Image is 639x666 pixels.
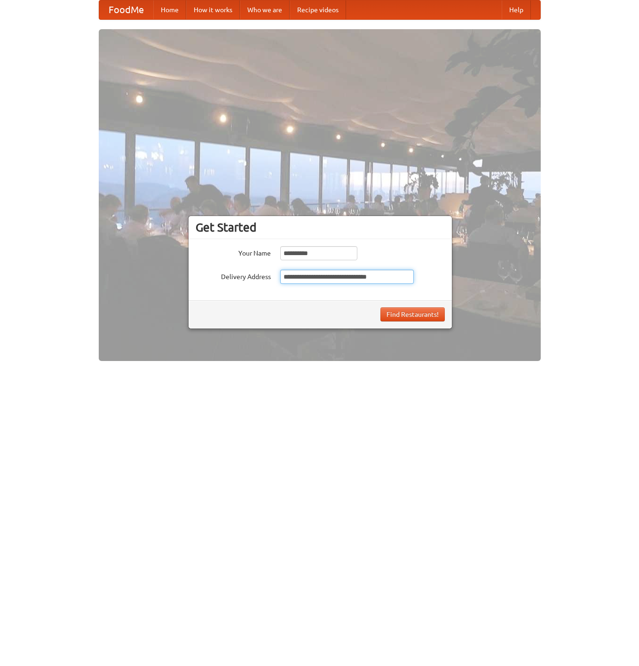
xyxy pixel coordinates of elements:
a: Home [153,0,186,19]
a: FoodMe [99,0,153,19]
a: Who we are [240,0,290,19]
label: Your Name [196,246,271,258]
a: Help [502,0,531,19]
label: Delivery Address [196,270,271,281]
h3: Get Started [196,220,445,234]
a: Recipe videos [290,0,346,19]
a: How it works [186,0,240,19]
button: Find Restaurants! [380,307,445,321]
